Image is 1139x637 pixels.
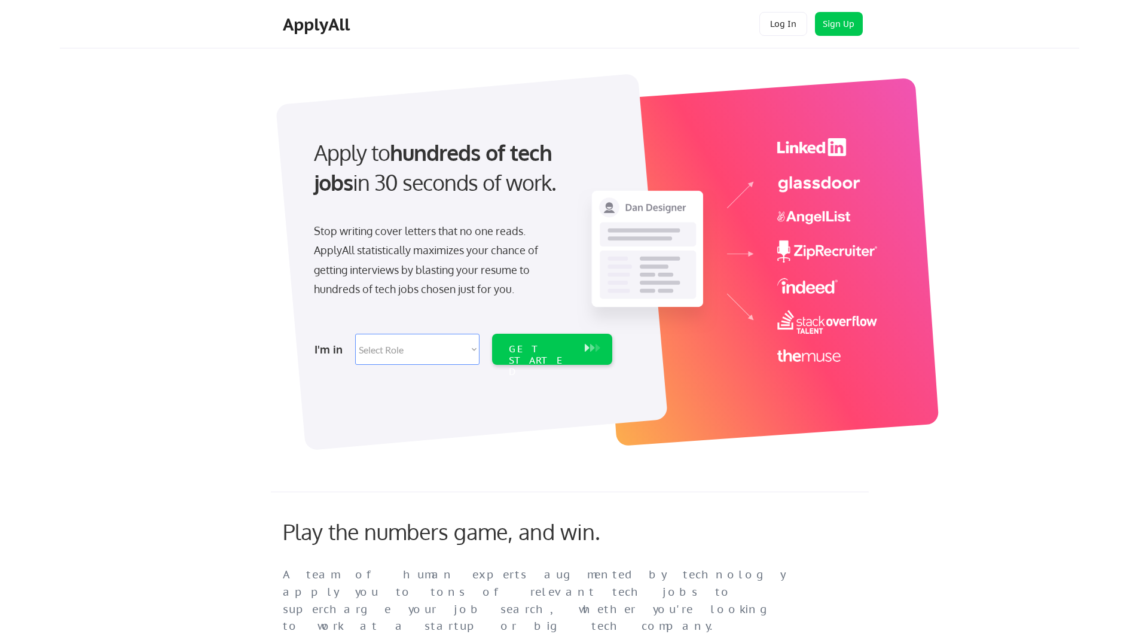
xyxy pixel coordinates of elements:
[314,221,560,299] div: Stop writing cover letters that no one reads. ApplyAll statistically maximizes your chance of get...
[283,14,353,35] div: ApplyAll
[314,138,607,198] div: Apply to in 30 seconds of work.
[283,566,809,635] div: A team of human experts augmented by technology apply you to tons of relevant tech jobs to superc...
[759,12,807,36] button: Log In
[815,12,863,36] button: Sign Up
[509,343,573,378] div: GET STARTED
[314,139,557,196] strong: hundreds of tech jobs
[314,340,348,359] div: I'm in
[283,519,654,544] div: Play the numbers game, and win.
